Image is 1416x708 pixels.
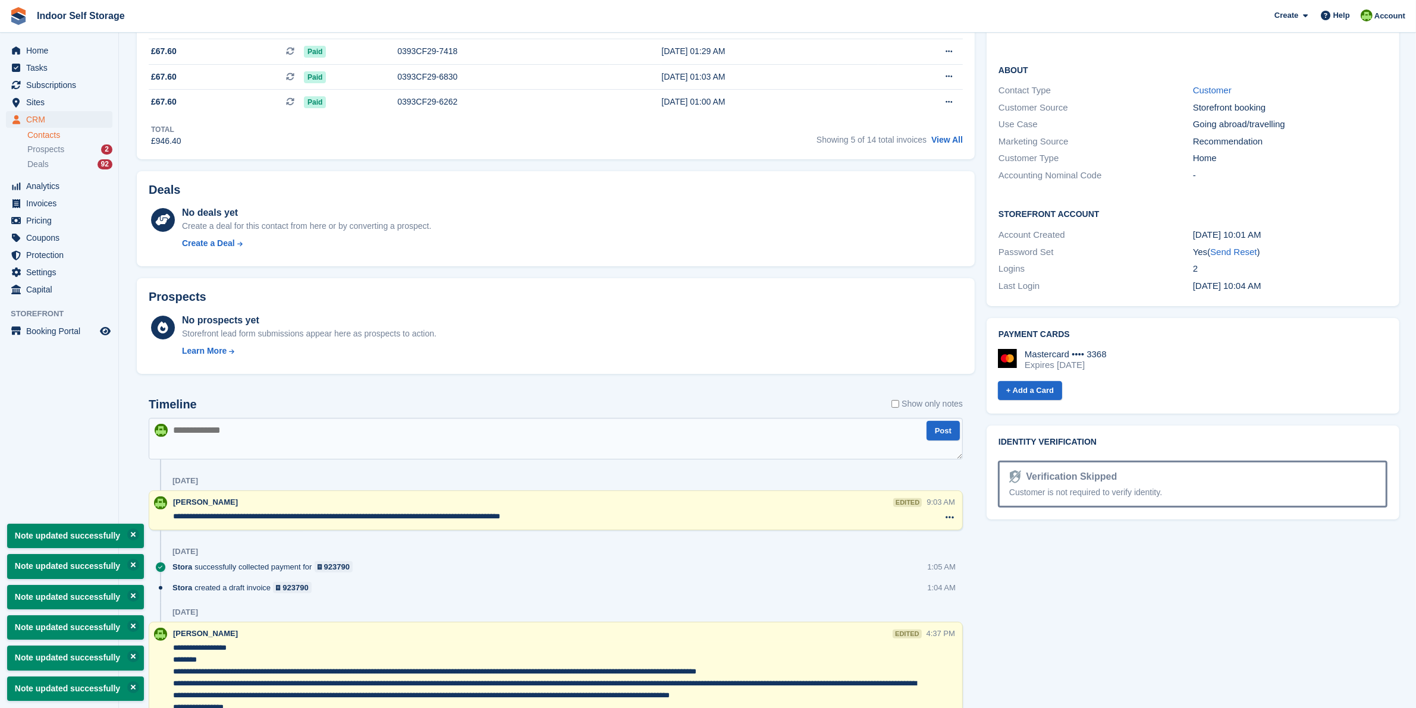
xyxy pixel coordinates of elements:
[891,398,963,410] label: Show only notes
[999,279,1193,293] div: Last Login
[172,608,198,617] div: [DATE]
[7,646,144,670] p: Note updated successfully
[304,71,326,83] span: Paid
[315,561,353,572] a: 923790
[661,71,878,83] div: [DATE] 01:03 AM
[324,561,350,572] div: 923790
[6,323,112,339] a: menu
[149,398,197,411] h2: Timeline
[101,144,112,155] div: 2
[7,554,144,578] p: Note updated successfully
[182,313,437,328] div: No prospects yet
[304,96,326,108] span: Paid
[172,476,198,486] div: [DATE]
[182,237,431,250] a: Create a Deal
[182,220,431,232] div: Create a deal for this contact from here or by converting a prospect.
[999,438,1387,447] h2: Identity verification
[173,629,238,638] span: [PERSON_NAME]
[26,178,98,194] span: Analytics
[26,42,98,59] span: Home
[26,94,98,111] span: Sites
[26,281,98,298] span: Capital
[927,421,960,440] button: Post
[931,135,963,144] a: View All
[661,45,878,58] div: [DATE] 01:29 AM
[999,101,1193,115] div: Customer Source
[172,582,318,593] div: created a draft invoice
[927,496,955,508] div: 9:03 AM
[32,6,130,26] a: Indoor Self Storage
[397,45,610,58] div: 0393CF29-7418
[151,135,181,147] div: £946.40
[999,169,1193,182] div: Accounting Nominal Code
[999,207,1387,219] h2: Storefront Account
[149,183,180,197] h2: Deals
[182,237,235,250] div: Create a Deal
[172,561,192,572] span: Stora
[1374,10,1405,22] span: Account
[1193,262,1387,276] div: 2
[173,498,238,506] span: [PERSON_NAME]
[1025,360,1107,370] div: Expires [DATE]
[149,290,206,304] h2: Prospects
[999,152,1193,165] div: Customer Type
[7,585,144,609] p: Note updated successfully
[27,144,64,155] span: Prospects
[1193,118,1387,131] div: Going abroad/travelling
[1274,10,1298,21] span: Create
[151,124,181,135] div: Total
[182,328,437,340] div: Storefront lead form submissions appear here as prospects to action.
[7,676,144,701] p: Note updated successfully
[6,229,112,246] a: menu
[154,496,167,509] img: Helen Wilson
[6,111,112,128] a: menu
[893,630,921,638] div: edited
[999,84,1193,97] div: Contact Type
[98,159,112,169] div: 92
[172,561,359,572] div: successfully collected payment for
[27,130,112,141] a: Contacts
[6,178,112,194] a: menu
[182,345,227,357] div: Learn More
[182,345,437,357] a: Learn More
[891,398,899,410] input: Show only notes
[282,582,308,593] div: 923790
[98,324,112,338] a: Preview store
[893,498,922,507] div: edited
[1193,135,1387,149] div: Recommendation
[999,118,1193,131] div: Use Case
[6,94,112,111] a: menu
[1193,169,1387,182] div: -
[304,46,326,58] span: Paid
[6,195,112,212] a: menu
[1333,10,1350,21] span: Help
[26,247,98,263] span: Protection
[817,135,927,144] span: Showing 5 of 14 total invoices
[927,628,955,639] div: 4:37 PM
[26,59,98,76] span: Tasks
[11,308,118,320] span: Storefront
[927,582,956,593] div: 1:04 AM
[26,229,98,246] span: Coupons
[7,524,144,548] p: Note updated successfully
[26,212,98,229] span: Pricing
[151,71,177,83] span: £67.60
[1361,10,1373,21] img: Helen Wilson
[6,264,112,281] a: menu
[999,330,1387,339] h2: Payment cards
[26,77,98,93] span: Subscriptions
[26,264,98,281] span: Settings
[1193,85,1232,95] a: Customer
[999,262,1193,276] div: Logins
[6,77,112,93] a: menu
[1207,247,1260,257] span: ( )
[155,424,168,437] img: Helen Wilson
[927,561,956,572] div: 1:05 AM
[999,135,1193,149] div: Marketing Source
[6,212,112,229] a: menu
[182,206,431,220] div: No deals yet
[1210,247,1257,257] a: Send Reset
[6,247,112,263] a: menu
[1193,152,1387,165] div: Home
[26,195,98,212] span: Invoices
